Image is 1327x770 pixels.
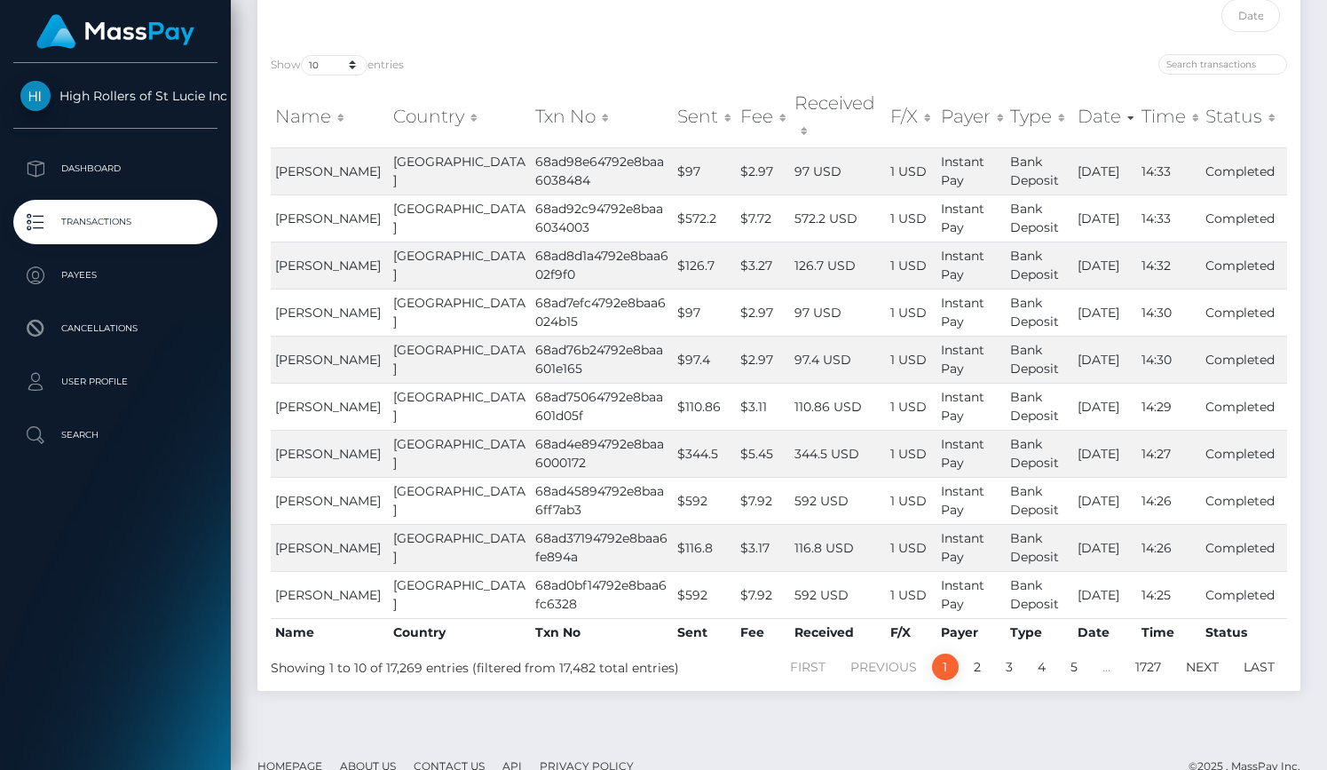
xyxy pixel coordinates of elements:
[1073,336,1136,383] td: [DATE]
[673,147,736,194] td: $97
[736,194,790,242] td: $7.72
[673,618,736,647] th: Sent
[531,85,673,148] th: Txn No: activate to sort column ascending
[936,618,1006,647] th: Payer
[673,430,736,477] td: $344.5
[13,147,217,191] a: Dashboard
[790,571,886,618] td: 592 USD
[1201,477,1287,524] td: Completed
[1137,242,1201,289] td: 14:32
[941,154,984,188] span: Instant Pay
[20,315,210,342] p: Cancellations
[790,524,886,571] td: 116.8 USD
[736,85,790,148] th: Fee: activate to sort column ascending
[886,383,936,430] td: 1 USD
[673,383,736,430] td: $110.86
[673,524,736,571] td: $116.8
[941,436,984,471] span: Instant Pay
[736,430,790,477] td: $5.45
[389,430,531,477] td: [GEOGRAPHIC_DATA]
[275,446,381,462] span: [PERSON_NAME]
[1176,654,1228,680] a: Next
[941,483,984,518] span: Instant Pay
[1137,194,1201,242] td: 14:33
[531,383,673,430] td: 68ad75064792e8baa601d05f
[531,477,673,524] td: 68ad45894792e8baa6ff7ab3
[271,55,404,75] label: Show entries
[790,242,886,289] td: 126.7 USD
[1137,147,1201,194] td: 14:33
[1137,524,1201,571] td: 14:26
[389,289,531,336] td: [GEOGRAPHIC_DATA]
[1073,430,1136,477] td: [DATE]
[531,336,673,383] td: 68ad76b24792e8baa601e165
[389,147,531,194] td: [GEOGRAPHIC_DATA]
[531,430,673,477] td: 68ad4e894792e8baa6000172
[531,147,673,194] td: 68ad98e64792e8baa6038484
[790,477,886,524] td: 592 USD
[531,618,673,647] th: Txn No
[1006,618,1074,647] th: Type
[1006,477,1074,524] td: Bank Deposit
[1006,336,1074,383] td: Bank Deposit
[941,342,984,377] span: Instant Pay
[531,524,673,571] td: 68ad37194792e8baa6fe894a
[1073,147,1136,194] td: [DATE]
[790,430,886,477] td: 344.5 USD
[271,618,389,647] th: Name
[1073,524,1136,571] td: [DATE]
[13,200,217,244] a: Transactions
[790,383,886,430] td: 110.86 USD
[736,477,790,524] td: $7.92
[1137,383,1201,430] td: 14:29
[736,336,790,383] td: $2.97
[1073,383,1136,430] td: [DATE]
[1061,654,1087,680] a: 5
[531,289,673,336] td: 68ad7efc4792e8baa6024b15
[1073,194,1136,242] td: [DATE]
[1137,430,1201,477] td: 14:27
[673,477,736,524] td: $592
[1006,147,1074,194] td: Bank Deposit
[932,654,959,680] a: 1
[389,194,531,242] td: [GEOGRAPHIC_DATA]
[1201,571,1287,618] td: Completed
[673,571,736,618] td: $592
[1137,618,1201,647] th: Time
[1234,654,1284,680] a: Last
[1006,194,1074,242] td: Bank Deposit
[1201,289,1287,336] td: Completed
[13,413,217,457] a: Search
[1028,654,1055,680] a: 4
[1137,336,1201,383] td: 14:30
[36,14,194,49] img: MassPay Logo
[886,524,936,571] td: 1 USD
[886,289,936,336] td: 1 USD
[13,88,217,104] span: High Rollers of St Lucie Inc
[275,399,381,415] span: [PERSON_NAME]
[1201,194,1287,242] td: Completed
[886,147,936,194] td: 1 USD
[13,253,217,298] a: Payees
[531,242,673,289] td: 68ad8d1a4792e8baa602f9f0
[275,352,381,368] span: [PERSON_NAME]
[20,422,210,449] p: Search
[673,194,736,242] td: $572.2
[790,618,886,647] th: Received
[790,147,886,194] td: 97 USD
[1137,289,1201,336] td: 14:30
[275,163,381,179] span: [PERSON_NAME]
[1073,618,1136,647] th: Date
[389,571,531,618] td: [GEOGRAPHIC_DATA]
[941,530,984,565] span: Instant Pay
[389,618,531,647] th: Country
[790,289,886,336] td: 97 USD
[1137,477,1201,524] td: 14:26
[275,493,381,509] span: [PERSON_NAME]
[736,618,790,647] th: Fee
[531,571,673,618] td: 68ad0bf14792e8baa6fc6328
[736,524,790,571] td: $3.17
[886,85,936,148] th: F/X: activate to sort column ascending
[271,652,679,678] div: Showing 1 to 10 of 17,269 entries (filtered from 17,482 total entries)
[886,242,936,289] td: 1 USD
